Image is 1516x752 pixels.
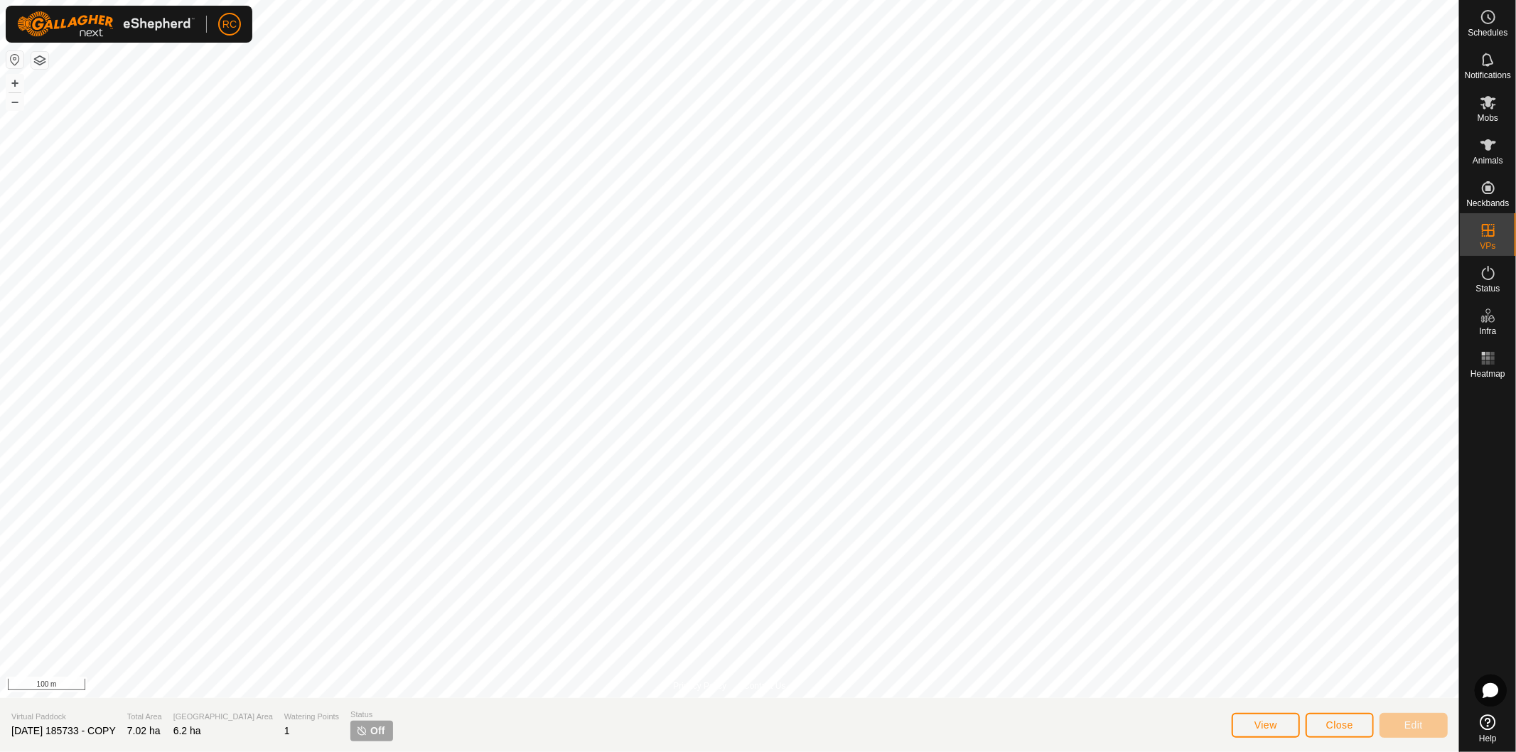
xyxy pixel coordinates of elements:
span: Animals [1473,156,1503,165]
span: Status [1475,284,1500,293]
span: Close [1326,719,1353,731]
button: View [1232,713,1300,738]
button: Reset Map [6,51,23,68]
img: Gallagher Logo [17,11,195,37]
span: VPs [1480,242,1495,250]
span: Heatmap [1471,370,1505,378]
span: 6.2 ha [173,725,201,736]
span: 1 [284,725,290,736]
button: Close [1306,713,1374,738]
a: Privacy Policy [673,680,726,692]
span: Infra [1479,327,1496,335]
span: Off [370,724,385,738]
span: Virtual Paddock [11,711,116,723]
span: Neckbands [1466,199,1509,208]
span: Mobs [1478,114,1498,122]
span: Edit [1404,719,1423,731]
span: Total Area [127,711,162,723]
span: 7.02 ha [127,725,161,736]
button: Map Layers [31,52,48,69]
a: Contact Us [743,680,785,692]
span: Help [1479,734,1497,743]
button: Edit [1380,713,1448,738]
span: Schedules [1468,28,1507,37]
span: [DATE] 185733 - COPY [11,725,116,736]
button: + [6,75,23,92]
span: Notifications [1465,71,1511,80]
span: RC [222,17,237,32]
span: [GEOGRAPHIC_DATA] Area [173,711,273,723]
button: – [6,93,23,110]
span: Status [350,709,393,721]
img: turn-off [356,725,367,736]
a: Help [1460,709,1516,748]
span: View [1254,719,1277,731]
span: Watering Points [284,711,339,723]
